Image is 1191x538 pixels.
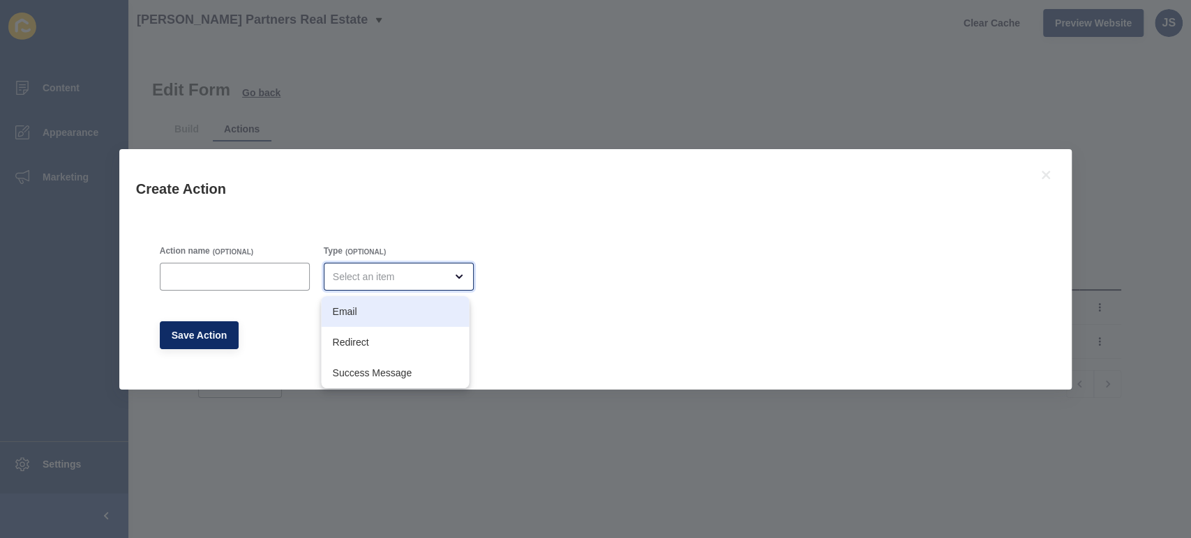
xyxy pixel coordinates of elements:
[324,245,343,256] label: Type
[332,305,458,318] span: Email
[136,180,1021,198] h1: Create Action
[332,335,458,349] span: Redirect
[160,321,239,349] button: Save Action
[160,245,210,256] label: Action name
[213,247,253,257] span: (OPTIONAL)
[324,263,474,291] div: close menu
[172,328,227,342] span: Save Action
[332,366,458,380] span: Success Message
[345,247,386,257] span: (OPTIONAL)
